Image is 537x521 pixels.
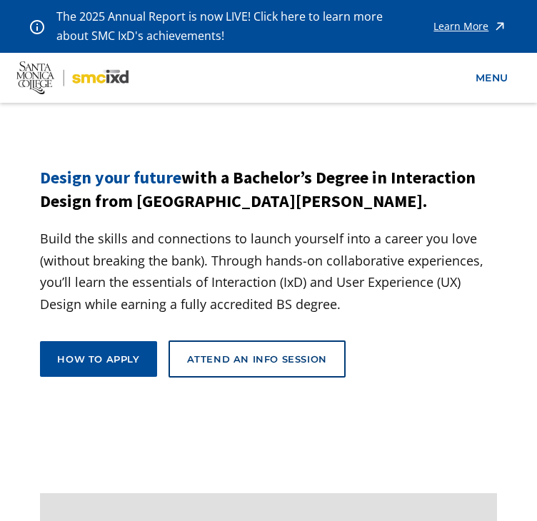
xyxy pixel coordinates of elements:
img: icon - information - alert [30,19,44,34]
a: How to apply [40,341,156,377]
div: Learn More [433,21,488,31]
a: Attend an Info Session [169,340,346,378]
p: Build the skills and connections to launch yourself into a career you love (without breaking the ... [40,228,496,315]
div: How to apply [57,353,139,365]
a: menu [468,65,516,91]
img: Santa Monica College - SMC IxD logo [16,61,129,94]
a: Learn More [433,7,507,46]
p: The 2025 Annual Report is now LIVE! Click here to learn more about SMC IxD's achievements! [56,7,387,46]
span: Design your future [40,166,181,188]
div: Attend an Info Session [187,353,327,365]
h1: with a Bachelor’s Degree in Interaction Design from [GEOGRAPHIC_DATA][PERSON_NAME]. [40,166,496,213]
img: icon - arrow - alert [493,7,507,46]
